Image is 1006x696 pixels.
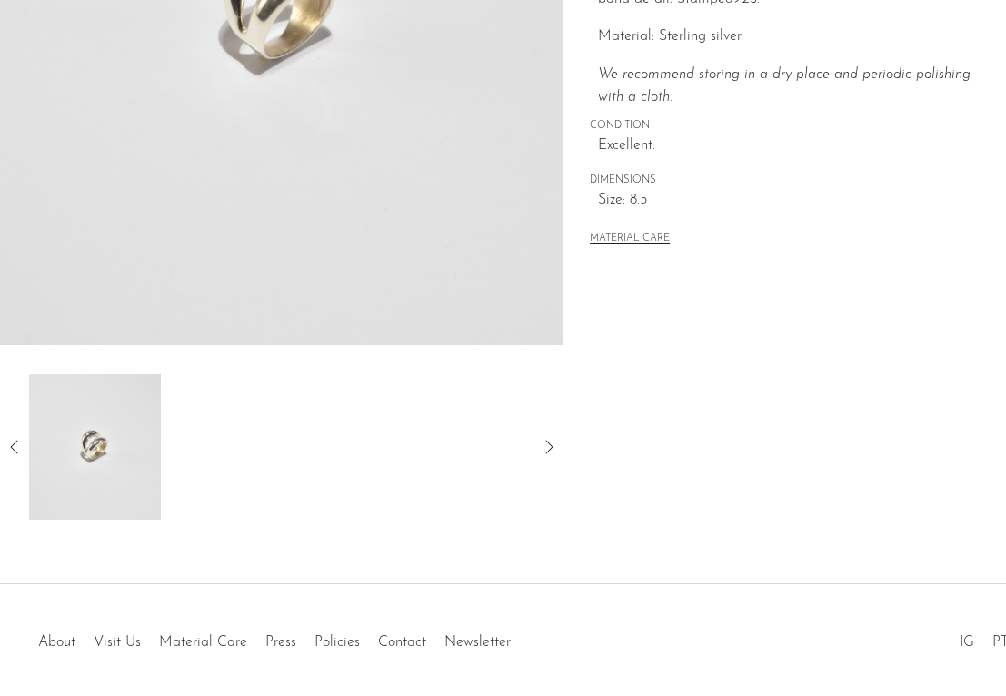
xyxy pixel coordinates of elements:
span: Excellent. [598,134,977,158]
a: About [38,635,75,650]
a: Press [265,635,296,650]
span: Size: 8.5 [598,189,977,213]
p: Material: Sterling silver. [598,25,977,49]
i: We recommend storing in a dry place and periodic polishing with a cloth. [598,67,971,105]
a: Policies [314,635,360,650]
span: CONDITION [590,118,977,134]
img: Double Band Ring [29,374,161,520]
ul: Quick links [29,621,520,655]
a: Visit Us [94,635,141,650]
a: IG [960,635,974,650]
button: MATERIAL CARE [590,233,670,246]
a: Material Care [159,635,247,650]
span: DIMENSIONS [590,173,977,189]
